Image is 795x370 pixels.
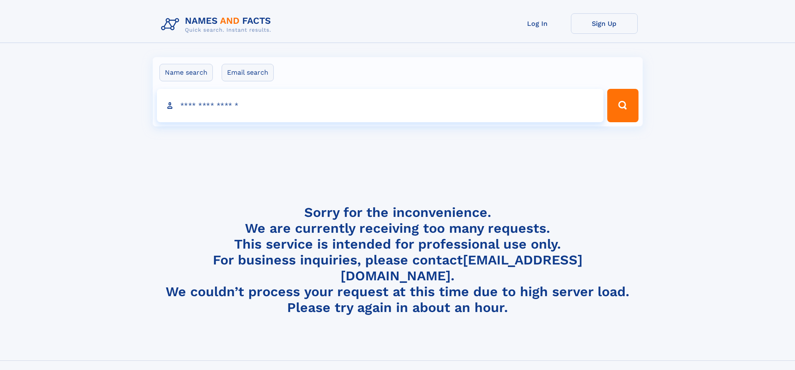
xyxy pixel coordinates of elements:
[571,13,638,34] a: Sign Up
[607,89,638,122] button: Search Button
[341,252,583,284] a: [EMAIL_ADDRESS][DOMAIN_NAME]
[159,64,213,81] label: Name search
[157,89,604,122] input: search input
[158,204,638,316] h4: Sorry for the inconvenience. We are currently receiving too many requests. This service is intend...
[158,13,278,36] img: Logo Names and Facts
[222,64,274,81] label: Email search
[504,13,571,34] a: Log In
